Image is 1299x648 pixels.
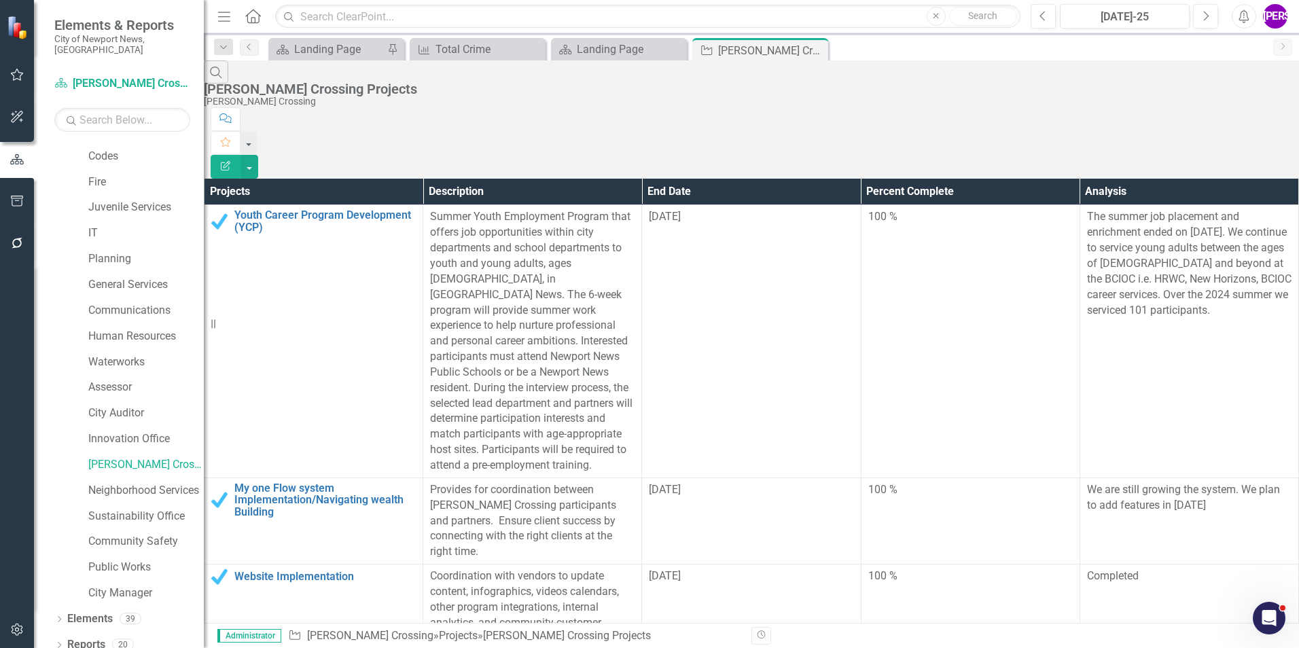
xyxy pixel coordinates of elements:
div: [PERSON_NAME] Crossing Projects [204,82,1292,96]
a: IT [88,226,204,241]
div: Landing Page [294,41,384,58]
div: » » [288,628,741,644]
td: Double-Click to Edit [642,478,861,564]
a: Human Resources [88,329,204,344]
img: Completed [211,569,228,585]
a: Waterworks [88,355,204,370]
div: 100 % [868,209,1073,225]
img: Completed [211,492,228,508]
div: [PERSON_NAME] Crossing [204,96,1292,107]
input: Search ClearPoint... [275,5,1020,29]
p: Provides for coordination between [PERSON_NAME] Crossing participants and partners. Ensure client... [430,482,635,560]
img: ClearPoint Strategy [7,16,31,39]
span: Administrator [217,629,281,643]
a: Juvenile Services [88,200,204,215]
a: Community Safety [88,534,204,550]
button: [DATE]-25 [1060,4,1190,29]
iframe: Intercom live chat [1253,602,1285,634]
td: Double-Click to Edit [1080,205,1298,478]
a: Neighborhood Services [88,483,204,499]
div: 39 [120,613,141,625]
p: Completed [1087,569,1292,584]
td: Double-Click to Edit [423,205,642,478]
a: [PERSON_NAME] Crossing [88,457,204,473]
div: 100 % [868,482,1073,498]
a: Elements [67,611,113,627]
a: Website Implementation [234,571,416,583]
td: Double-Click to Edit [861,478,1080,564]
span: [DATE] [649,210,681,223]
div: Total Crime [435,41,542,58]
td: Double-Click to Edit [861,205,1080,478]
a: Landing Page [272,41,384,58]
a: Fire [88,175,204,190]
a: Innovation Office [88,431,204,447]
a: Communications [88,303,204,319]
p: The summer job placement and enrichment ended on [DATE]. We continue to service young adults betw... [1087,209,1292,318]
a: City Auditor [88,406,204,421]
a: Youth Career Program Development (YCP) [234,209,416,233]
a: Planning [88,251,204,267]
a: My one Flow system Implementation/Navigating wealth Building [234,482,416,518]
td: Double-Click to Edit Right Click for Context Menu [204,205,423,478]
button: [PERSON_NAME] [1263,4,1287,29]
td: Double-Click to Edit [423,478,642,564]
span: [DATE] [649,569,681,582]
a: Public Works [88,560,204,575]
p: We are still growing the system. We plan to add features in [DATE] [1087,482,1292,514]
td: Double-Click to Edit Right Click for Context Menu [204,478,423,564]
button: Search [949,7,1017,26]
td: Double-Click to Edit [642,205,861,478]
td: Double-Click to Edit [1080,478,1298,564]
div: 100 % [868,569,1073,584]
a: [PERSON_NAME] Crossing [307,629,433,642]
span: Search [968,10,997,21]
a: City Manager [88,586,204,601]
a: Sustainability Office [88,509,204,524]
p: Summer Youth Employment Program that offers job opportunities within city departments and school ... [430,209,635,473]
input: Search Below... [54,108,190,132]
a: General Services [88,277,204,293]
a: Codes [88,149,204,164]
div: [PERSON_NAME] Crossing Projects [483,629,651,642]
div: [PERSON_NAME] Crossing Projects [718,42,825,59]
span: [DATE] [649,483,681,496]
div: [DATE]-25 [1065,9,1185,25]
a: Projects [439,629,478,642]
span: Elements & Reports [54,17,190,33]
a: [PERSON_NAME] Crossing [54,76,190,92]
a: Total Crime [413,41,542,58]
p: Coordination with vendors to update content, infographics, videos calendars, other program integr... [430,569,635,646]
a: Assessor [88,380,204,395]
img: Completed [211,213,228,230]
small: City of Newport News, [GEOGRAPHIC_DATA] [54,33,190,56]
